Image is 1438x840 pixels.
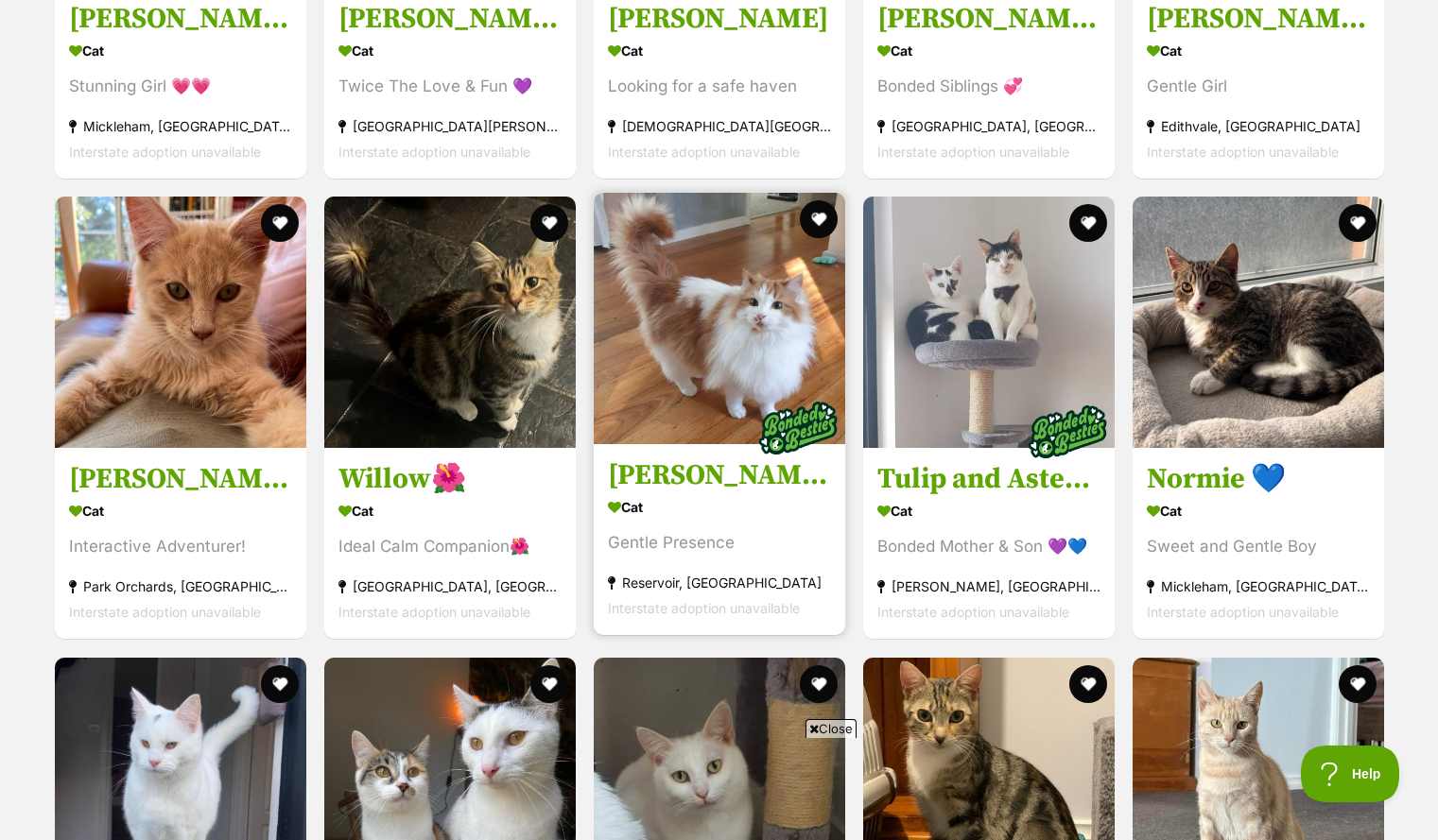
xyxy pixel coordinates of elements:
[1069,204,1107,242] button: favourite
[1147,74,1370,99] div: Gentle Girl
[338,144,530,160] span: Interstate adoption unavailable
[338,535,562,560] div: Ideal Calm Companion🌺
[69,605,261,621] span: Interstate adoption unavailable
[877,535,1100,560] div: Bonded Mother & Son 💜💙
[338,574,562,600] div: [GEOGRAPHIC_DATA], [GEOGRAPHIC_DATA]
[608,571,831,596] div: Reservoir, [GEOGRAPHIC_DATA]
[608,1,831,37] h3: [PERSON_NAME]
[877,74,1100,99] div: Bonded Siblings 💞
[338,498,562,525] div: Cat
[69,113,292,139] div: Mickleham, [GEOGRAPHIC_DATA]
[261,665,299,703] button: favourite
[338,462,562,498] h3: Willow🌺
[1339,665,1377,703] button: favourite
[608,458,831,494] h3: [PERSON_NAME] & [PERSON_NAME]
[375,746,1064,831] iframe: Advertisement
[69,462,292,498] h3: [PERSON_NAME] 💙
[608,494,831,522] div: Cat
[530,204,568,242] button: favourite
[877,113,1100,139] div: [GEOGRAPHIC_DATA], [GEOGRAPHIC_DATA]
[806,719,857,738] span: Close
[1147,574,1370,600] div: Mickleham, [GEOGRAPHIC_DATA]
[69,1,292,37] h3: [PERSON_NAME] 🌷
[608,74,831,99] div: Looking for a safe haven
[608,144,800,160] span: Interstate adoption unavailable
[55,448,306,640] a: [PERSON_NAME] 💙 Cat Interactive Adventurer! Park Orchards, [GEOGRAPHIC_DATA] Interstate adoption ...
[1147,462,1370,498] h3: Normie 💙
[338,1,562,37] h3: [PERSON_NAME] & [PERSON_NAME] 🌷🌺
[877,462,1100,498] h3: Tulip and Aster🌷🌼
[338,74,562,99] div: Twice The Love & Fun 💜
[261,204,299,242] button: favourite
[877,144,1069,160] span: Interstate adoption unavailable
[55,197,306,448] img: Trevor 💙
[69,37,292,64] div: Cat
[1301,746,1400,802] iframe: Help Scout Beacon - Open
[324,197,576,448] img: Willow🌺
[1133,448,1384,640] a: Normie 💙 Cat Sweet and Gentle Boy Mickleham, [GEOGRAPHIC_DATA] Interstate adoption unavailable fa...
[1133,197,1384,448] img: Normie 💙
[338,605,530,621] span: Interstate adoption unavailable
[800,665,838,703] button: favourite
[863,197,1115,448] img: Tulip and Aster🌷🌼
[338,37,562,64] div: Cat
[530,665,568,703] button: favourite
[1020,386,1115,480] img: bonded besties
[1147,37,1370,64] div: Cat
[1147,605,1339,621] span: Interstate adoption unavailable
[877,605,1069,621] span: Interstate adoption unavailable
[1147,113,1370,139] div: Edithvale, [GEOGRAPHIC_DATA]
[69,144,261,160] span: Interstate adoption unavailable
[69,498,292,525] div: Cat
[594,193,845,444] img: Wendy & Tina
[1339,204,1377,242] button: favourite
[69,535,292,560] div: Interactive Adventurer!
[1147,1,1370,37] h3: [PERSON_NAME] 🌹🌹
[608,113,831,139] div: [DEMOGRAPHIC_DATA][GEOGRAPHIC_DATA], [GEOGRAPHIC_DATA]
[877,1,1100,37] h3: [PERSON_NAME] & [PERSON_NAME] 💙💜
[1069,665,1107,703] button: favourite
[877,574,1100,600] div: [PERSON_NAME], [GEOGRAPHIC_DATA]
[608,531,831,557] div: Gentle Presence
[594,444,845,636] a: [PERSON_NAME] & [PERSON_NAME] Cat Gentle Presence Reservoir, [GEOGRAPHIC_DATA] Interstate adoptio...
[69,574,292,600] div: Park Orchards, [GEOGRAPHIC_DATA]
[338,113,562,139] div: [GEOGRAPHIC_DATA][PERSON_NAME], [GEOGRAPHIC_DATA]
[324,448,576,640] a: Willow🌺 Cat Ideal Calm Companion🌺 [GEOGRAPHIC_DATA], [GEOGRAPHIC_DATA] Interstate adoption unavai...
[608,37,831,64] div: Cat
[800,200,838,238] button: favourite
[877,498,1100,525] div: Cat
[69,74,292,99] div: Stunning Girl 💗💗
[1147,498,1370,525] div: Cat
[608,601,800,617] span: Interstate adoption unavailable
[1147,535,1370,560] div: Sweet and Gentle Boy
[877,37,1100,64] div: Cat
[863,448,1115,640] a: Tulip and Aster🌷🌼 Cat Bonded Mother & Son 💜💙 [PERSON_NAME], [GEOGRAPHIC_DATA] Interstate adoption...
[1147,144,1339,160] span: Interstate adoption unavailable
[751,382,845,476] img: bonded besties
